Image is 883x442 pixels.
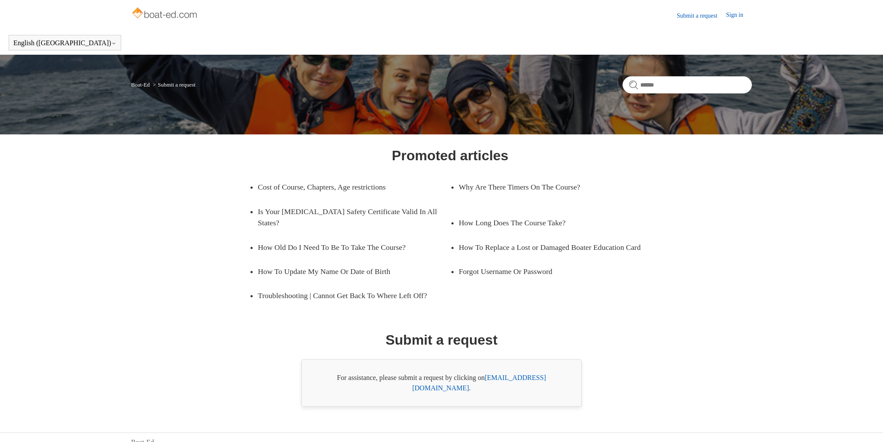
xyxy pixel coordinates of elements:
[301,359,582,407] div: For assistance, please submit a request by clicking on .
[459,211,638,235] a: How Long Does The Course Take?
[677,11,726,20] a: Submit a request
[131,81,151,88] li: Boat-Ed
[258,259,437,283] a: How To Update My Name Or Date of Birth
[258,283,450,308] a: Troubleshooting | Cannot Get Back To Where Left Off?
[623,76,752,93] input: Search
[131,5,200,22] img: Boat-Ed Help Center home page
[726,10,752,21] a: Sign in
[459,235,651,259] a: How To Replace a Lost or Damaged Boater Education Card
[131,81,150,88] a: Boat-Ed
[258,199,450,235] a: Is Your [MEDICAL_DATA] Safety Certificate Valid In All States?
[258,175,437,199] a: Cost of Course, Chapters, Age restrictions
[151,81,196,88] li: Submit a request
[13,39,116,47] button: English ([GEOGRAPHIC_DATA])
[392,145,508,166] h1: Promoted articles
[258,235,437,259] a: How Old Do I Need To Be To Take The Course?
[459,175,638,199] a: Why Are There Timers On The Course?
[459,259,638,283] a: Forgot Username Or Password
[385,330,498,350] h1: Submit a request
